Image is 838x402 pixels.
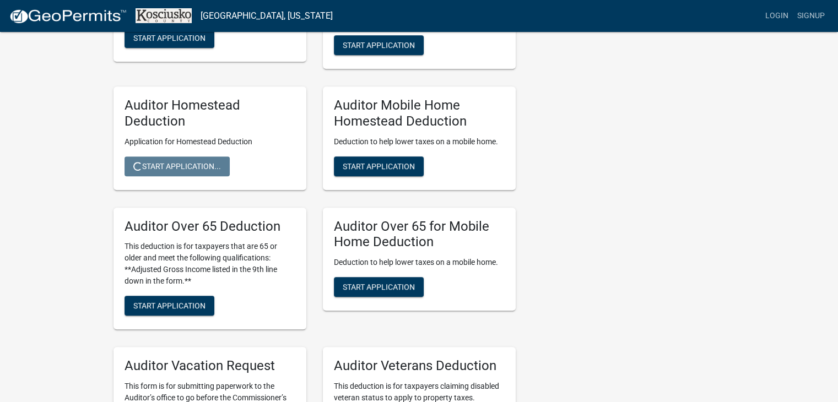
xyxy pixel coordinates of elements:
button: Start Application [334,156,424,176]
button: Start Application [334,35,424,55]
p: Application for Homestead Deduction [125,136,295,148]
span: Start Application [343,161,415,170]
h5: Auditor Over 65 Deduction [125,219,295,235]
h5: Auditor Homestead Deduction [125,97,295,129]
span: Start Application [343,40,415,49]
p: Deduction to help lower taxes on a mobile home. [334,257,505,268]
span: Start Application [133,33,206,42]
h5: Auditor Veterans Deduction [334,358,505,374]
p: This deduction is for taxpayers that are 65 or older and meet the following qualifications: **Adj... [125,241,295,287]
a: Signup [793,6,829,26]
h5: Auditor Over 65 for Mobile Home Deduction [334,219,505,251]
a: Login [761,6,793,26]
button: Start Application [334,277,424,297]
h5: Auditor Vacation Request [125,358,295,374]
span: Start Application [133,301,206,310]
button: Start Application... [125,156,230,176]
img: Kosciusko County, Indiana [136,8,192,23]
span: Start Application [343,283,415,291]
button: Start Application [125,28,214,48]
h5: Auditor Mobile Home Homestead Deduction [334,97,505,129]
button: Start Application [125,296,214,316]
p: Deduction to help lower taxes on a mobile home. [334,136,505,148]
span: Start Application... [133,161,221,170]
a: [GEOGRAPHIC_DATA], [US_STATE] [201,7,333,25]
